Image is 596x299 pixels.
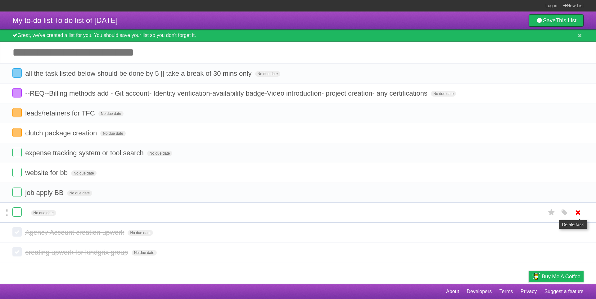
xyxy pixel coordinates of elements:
[98,111,124,116] span: No due date
[25,70,253,77] span: all the task listed below should be done by 5 || take a break of 30 mins only
[532,271,540,282] img: Buy me a coffee
[71,170,96,176] span: No due date
[67,190,92,196] span: No due date
[25,109,97,117] span: leads/retainers for TFC
[12,247,22,256] label: Done
[12,227,22,237] label: Done
[132,250,157,256] span: No due date
[25,209,29,216] span: -
[12,16,118,25] span: My to-do list To do list of [DATE]
[147,151,172,156] span: No due date
[544,286,584,297] a: Suggest a feature
[25,169,69,177] span: website for bb
[499,286,513,297] a: Terms
[542,271,580,282] span: Buy me a coffee
[12,168,22,177] label: Done
[556,17,576,24] b: This List
[25,129,98,137] span: clutch package creation
[467,286,492,297] a: Developers
[128,230,153,236] span: No due date
[12,88,22,97] label: Done
[12,148,22,157] label: Done
[25,229,126,236] span: Agency Account creation upwork
[25,149,145,157] span: expense tracking system or tool search
[25,248,129,256] span: creating upwork for kindgrix group
[25,89,429,97] span: --REQ--Billing methods add - Git account- Identity verification-availability badge-Video introduc...
[446,286,459,297] a: About
[529,14,584,27] a: SaveThis List
[255,71,280,77] span: No due date
[529,271,584,282] a: Buy me a coffee
[12,207,22,217] label: Done
[12,108,22,117] label: Done
[12,188,22,197] label: Done
[31,210,56,216] span: No due date
[546,207,558,218] label: Star task
[431,91,456,97] span: No due date
[12,68,22,78] label: Done
[12,128,22,137] label: Done
[100,131,125,136] span: No due date
[521,286,537,297] a: Privacy
[25,189,65,197] span: job apply BB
